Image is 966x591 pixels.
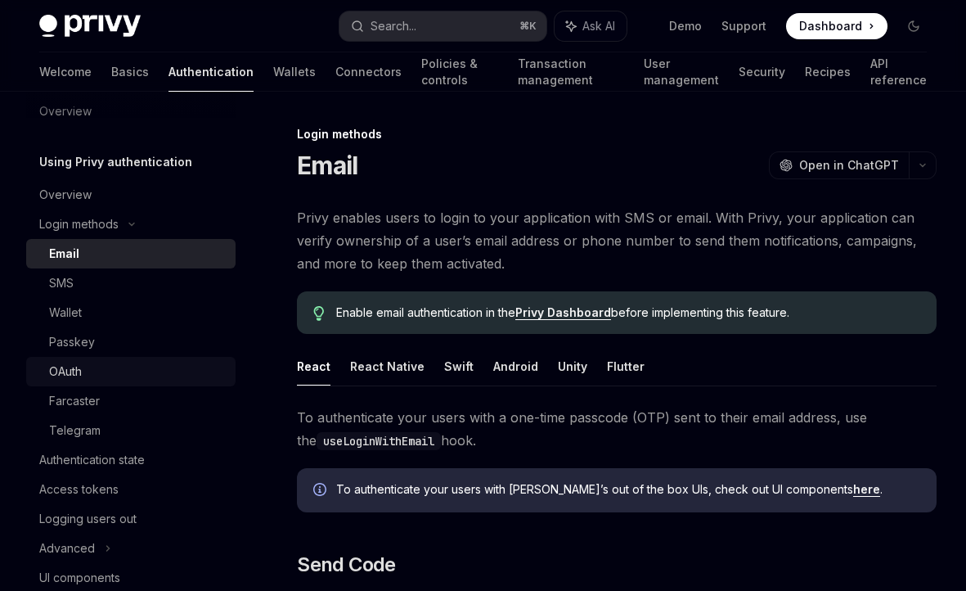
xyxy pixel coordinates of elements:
button: Swift [444,347,474,386]
div: Login methods [39,214,119,234]
div: Search... [371,16,416,36]
a: Welcome [39,52,92,92]
button: React [297,347,330,386]
a: Policies & controls [421,52,498,92]
a: Recipes [805,52,851,92]
button: React Native [350,347,425,386]
div: Farcaster [49,391,100,411]
button: Open in ChatGPT [769,151,909,179]
div: Passkey [49,332,95,352]
div: Telegram [49,421,101,440]
a: Wallet [26,298,236,327]
div: Access tokens [39,480,119,499]
div: Wallet [49,303,82,323]
span: Dashboard [799,18,862,34]
div: Authentication state [39,450,145,470]
h5: Using Privy authentication [39,152,192,172]
a: Dashboard [786,13,887,39]
a: Farcaster [26,386,236,416]
div: Overview [39,185,92,205]
div: Login methods [297,126,937,142]
a: Email [26,239,236,268]
a: Logging users out [26,504,236,534]
a: Demo [669,18,702,34]
a: Passkey [26,327,236,357]
span: Ask AI [582,18,615,34]
a: API reference [870,52,927,92]
svg: Info [313,483,330,499]
span: ⌘ K [519,20,537,33]
img: dark logo [39,15,141,38]
button: Toggle dark mode [901,13,927,39]
div: Logging users out [39,509,137,529]
button: Flutter [607,347,645,386]
div: SMS [49,273,74,293]
button: Ask AI [555,11,627,41]
a: Authentication [168,52,254,92]
code: useLoginWithEmail [317,432,441,450]
a: Privy Dashboard [515,305,611,320]
a: Security [739,52,785,92]
div: Email [49,244,79,264]
span: Send Code [297,552,396,578]
span: To authenticate your users with a one-time passcode (OTP) sent to their email address, use the hook. [297,406,937,452]
a: Telegram [26,416,236,445]
a: Basics [111,52,149,92]
a: Connectors [335,52,402,92]
a: User management [644,52,719,92]
svg: Tip [313,306,325,321]
div: OAuth [49,362,82,381]
span: To authenticate your users with [PERSON_NAME]’s out of the box UIs, check out UI components . [336,481,920,498]
a: Authentication state [26,445,236,475]
span: Privy enables users to login to your application with SMS or email. With Privy, your application ... [297,206,937,275]
a: Access tokens [26,475,236,504]
a: Transaction management [518,52,624,92]
div: Advanced [39,539,95,558]
a: Support [721,18,766,34]
a: here [853,482,880,497]
button: Unity [558,347,587,386]
span: Open in ChatGPT [799,157,899,174]
a: OAuth [26,357,236,386]
h1: Email [297,151,357,180]
a: Overview [26,180,236,210]
button: Search...⌘K [339,11,546,41]
div: UI components [39,568,120,588]
a: Wallets [273,52,316,92]
button: Android [493,347,538,386]
span: Enable email authentication in the before implementing this feature. [336,305,920,321]
a: SMS [26,268,236,298]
